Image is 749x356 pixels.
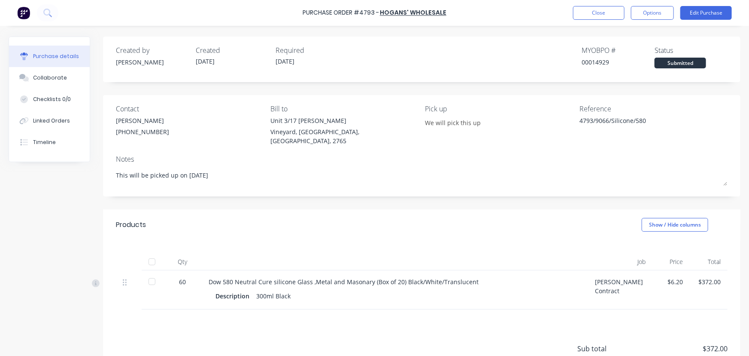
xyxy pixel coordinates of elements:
[690,253,728,270] div: Total
[9,110,90,132] button: Linked Orders
[270,104,418,114] div: Bill to
[170,277,195,286] div: 60
[163,253,202,270] div: Qty
[116,154,728,164] div: Notes
[659,277,683,286] div: $6.20
[116,116,169,125] div: [PERSON_NAME]
[9,67,90,89] button: Collaborate
[270,127,418,145] div: Vineyard, [GEOGRAPHIC_DATA], [GEOGRAPHIC_DATA], 2765
[655,45,728,55] div: Status
[209,277,581,286] div: Dow 580 Neutral Cure silicone Glass ,Metal and Masonary (Box of 20) Black/White/Translucent
[652,253,690,270] div: Price
[579,104,728,114] div: Reference
[655,58,706,68] div: Submitted
[33,74,67,82] div: Collaborate
[256,290,291,302] div: 300ml Black
[9,132,90,153] button: Timeline
[116,104,264,114] div: Contact
[303,9,379,18] div: Purchase Order #4793 -
[33,52,79,60] div: Purchase details
[631,6,674,20] button: Options
[425,104,573,114] div: Pick up
[276,45,349,55] div: Required
[588,253,652,270] div: Job
[116,220,146,230] div: Products
[582,58,655,67] div: 00014929
[270,116,418,125] div: Unit 3/17 [PERSON_NAME]
[588,270,652,310] div: [PERSON_NAME] Contract
[697,277,721,286] div: $372.00
[582,45,655,55] div: MYOB PO #
[33,138,56,146] div: Timeline
[116,45,189,55] div: Created by
[9,89,90,110] button: Checklists 0/0
[680,6,732,20] button: Edit Purchase
[196,45,269,55] div: Created
[380,9,446,17] a: Hogans' Wholesale
[573,6,625,20] button: Close
[116,58,189,67] div: [PERSON_NAME]
[642,218,708,232] button: Show / Hide columns
[642,344,728,354] span: $372.00
[425,116,503,129] input: Enter notes...
[33,95,71,103] div: Checklists 0/0
[33,117,70,125] div: Linked Orders
[215,290,256,302] div: Description
[577,344,642,354] span: Sub total
[17,6,30,19] img: Factory
[116,166,728,186] textarea: This will be picked up on [DATE]
[9,46,90,67] button: Purchase details
[116,127,169,136] div: [PHONE_NUMBER]
[579,116,687,135] textarea: 4793/9066/Silicone/580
